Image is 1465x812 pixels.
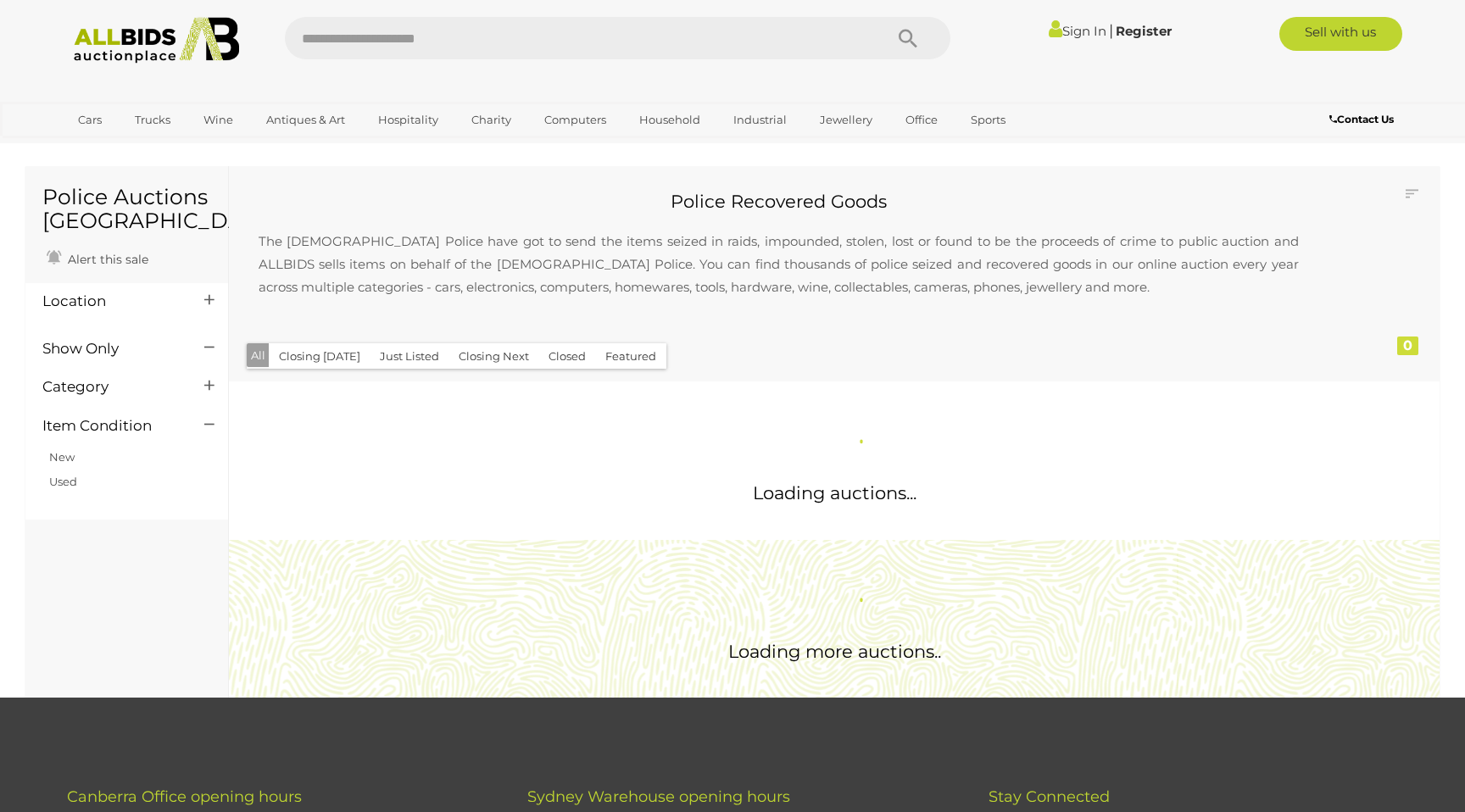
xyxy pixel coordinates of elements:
[533,106,617,134] a: Computers
[960,106,1017,134] a: Sports
[989,787,1110,806] span: Stay Connected
[370,343,449,370] button: Just Listed
[728,641,941,662] span: Loading more auctions..
[527,787,790,806] span: Sydney Warehouse opening hours
[42,418,179,434] h4: Item Condition
[866,17,950,59] button: Search
[628,106,711,134] a: Household
[1109,21,1113,40] span: |
[753,482,916,503] span: Loading auctions...
[448,343,539,370] button: Closing Next
[49,475,77,488] a: Used
[1049,23,1106,39] a: Sign In
[595,343,666,370] button: Featured
[367,106,449,134] a: Hospitality
[894,106,949,134] a: Office
[42,341,179,357] h4: Show Only
[67,134,209,162] a: [GEOGRAPHIC_DATA]
[809,106,883,134] a: Jewellery
[247,343,270,368] button: All
[42,293,179,309] h4: Location
[1329,110,1398,129] a: Contact Us
[124,106,181,134] a: Trucks
[538,343,596,370] button: Closed
[67,106,113,134] a: Cars
[722,106,798,134] a: Industrial
[1329,113,1394,125] b: Contact Us
[1116,23,1172,39] a: Register
[42,379,179,395] h4: Category
[192,106,244,134] a: Wine
[242,192,1316,211] h2: Police Recovered Goods
[49,450,75,464] a: New
[255,106,356,134] a: Antiques & Art
[1279,17,1402,51] a: Sell with us
[242,213,1316,315] p: The [DEMOGRAPHIC_DATA] Police have got to send the items seized in raids, impounded, stolen, lost...
[460,106,522,134] a: Charity
[64,252,148,267] span: Alert this sale
[64,17,248,64] img: Allbids.com.au
[42,186,211,232] h1: Police Auctions [GEOGRAPHIC_DATA]
[1397,336,1418,355] div: 0
[42,245,153,270] a: Alert this sale
[67,787,302,806] span: Canberra Office opening hours
[269,343,370,370] button: Closing [DATE]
